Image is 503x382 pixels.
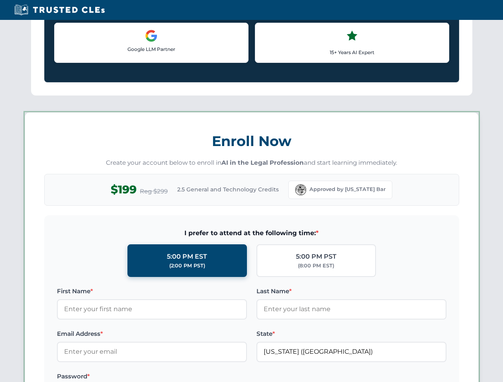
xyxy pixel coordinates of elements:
div: (8:00 PM EST) [298,262,334,270]
img: Florida Bar [295,184,306,195]
span: I prefer to attend at the following time: [57,228,446,238]
p: 15+ Years AI Expert [262,49,442,56]
label: Password [57,372,247,381]
div: (2:00 PM PST) [169,262,205,270]
span: 2.5 General and Technology Credits [177,185,279,194]
span: $199 [111,181,137,199]
input: Enter your email [57,342,247,362]
div: 5:00 PM EST [167,251,207,262]
label: Email Address [57,329,247,339]
img: Google [145,29,158,42]
span: Approved by [US_STATE] Bar [309,185,386,193]
input: Florida (FL) [256,342,446,362]
input: Enter your last name [256,299,446,319]
p: Google LLM Partner [61,45,242,53]
input: Enter your first name [57,299,247,319]
label: State [256,329,446,339]
strong: AI in the Legal Profession [221,159,304,166]
h3: Enroll Now [44,129,459,154]
img: Trusted CLEs [12,4,107,16]
label: First Name [57,286,247,296]
span: Reg $299 [140,187,168,196]
div: 5:00 PM PST [296,251,337,262]
p: Create your account below to enroll in and start learning immediately. [44,158,459,168]
label: Last Name [256,286,446,296]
